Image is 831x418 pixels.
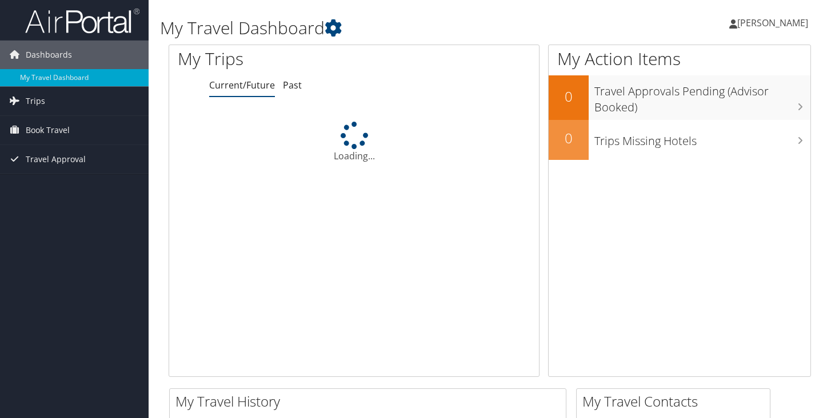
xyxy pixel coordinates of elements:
h1: My Trips [178,47,377,71]
a: [PERSON_NAME] [729,6,820,40]
span: [PERSON_NAME] [737,17,808,29]
img: airportal-logo.png [25,7,139,34]
span: Book Travel [26,116,70,144]
h2: 0 [549,128,589,148]
h1: My Travel Dashboard [160,16,600,40]
h2: 0 [549,87,589,106]
span: Trips [26,87,45,115]
h3: Travel Approvals Pending (Advisor Booked) [594,78,810,115]
h1: My Action Items [549,47,810,71]
h2: My Travel Contacts [582,392,770,411]
h3: Trips Missing Hotels [594,127,810,149]
h2: My Travel History [175,392,566,411]
div: Loading... [169,122,539,163]
a: 0Trips Missing Hotels [549,120,810,160]
span: Dashboards [26,41,72,69]
span: Travel Approval [26,145,86,174]
a: Past [283,79,302,91]
a: 0Travel Approvals Pending (Advisor Booked) [549,75,810,119]
a: Current/Future [209,79,275,91]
